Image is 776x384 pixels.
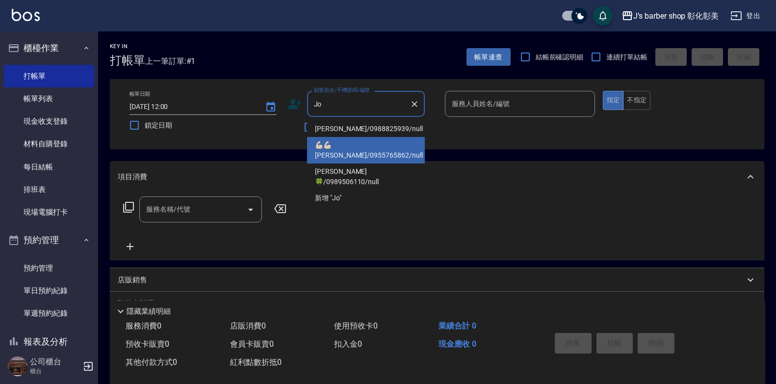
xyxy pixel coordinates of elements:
[230,339,274,349] span: 會員卡販賣 0
[30,357,80,367] h5: 公司櫃台
[334,321,378,330] span: 使用預收卡 0
[4,35,94,61] button: 櫃檯作業
[230,321,266,330] span: 店販消費 0
[633,10,719,22] div: J’s barber shop 彰化彰美
[129,99,255,115] input: YYYY/MM/DD hh:mm
[118,299,155,309] p: 預收卡販賣
[606,52,647,62] span: 連續打單結帳
[4,257,94,279] a: 預約管理
[110,268,764,292] div: 店販銷售
[30,367,80,376] p: 櫃台
[4,110,94,133] a: 現金收支登錄
[118,172,147,182] p: 項目消費
[726,7,764,25] button: 登出
[118,275,147,285] p: 店販銷售
[127,306,171,317] p: 隱藏業績明細
[110,54,145,67] h3: 打帳單
[4,65,94,87] a: 打帳單
[307,137,425,164] li: 💪🏻💪🏻[PERSON_NAME]/0955765862/null
[243,202,259,218] button: Open
[307,121,425,137] li: [PERSON_NAME]/0988825939/null
[4,302,94,325] a: 單週預約紀錄
[145,55,196,67] span: 上一筆訂單:#1
[110,43,145,50] h2: Key In
[623,91,650,110] button: 不指定
[439,321,476,330] span: 業績合計 0
[4,329,94,355] button: 報表及分析
[259,95,283,119] button: Choose date, selected date is 2025-09-12
[4,178,94,201] a: 排班表
[145,120,172,131] span: 鎖定日期
[4,133,94,155] a: 材料自購登錄
[8,357,27,376] img: Person
[307,190,425,206] li: 新增 "Jo"
[618,6,723,26] button: J’s barber shop 彰化彰美
[126,339,169,349] span: 預收卡販賣 0
[4,201,94,223] a: 現場電腦打卡
[408,97,421,111] button: Clear
[129,90,150,98] label: 帳單日期
[4,227,94,253] button: 預約管理
[12,9,40,21] img: Logo
[126,357,177,367] span: 其他付款方式 0
[230,357,282,367] span: 紅利點數折抵 0
[110,292,764,315] div: 預收卡販賣
[126,321,161,330] span: 服務消費 0
[334,339,362,349] span: 扣入金 0
[466,48,511,66] button: 帳單速查
[4,87,94,110] a: 帳單列表
[110,161,764,192] div: 項目消費
[536,52,584,62] span: 結帳前確認明細
[4,279,94,302] a: 單日預約紀錄
[307,164,425,190] li: [PERSON_NAME]🍀/0989506110/null
[314,86,370,94] label: 顧客姓名/手機號碼/編號
[593,6,613,26] button: save
[439,339,476,349] span: 現金應收 0
[4,156,94,178] a: 每日結帳
[603,91,624,110] button: 指定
